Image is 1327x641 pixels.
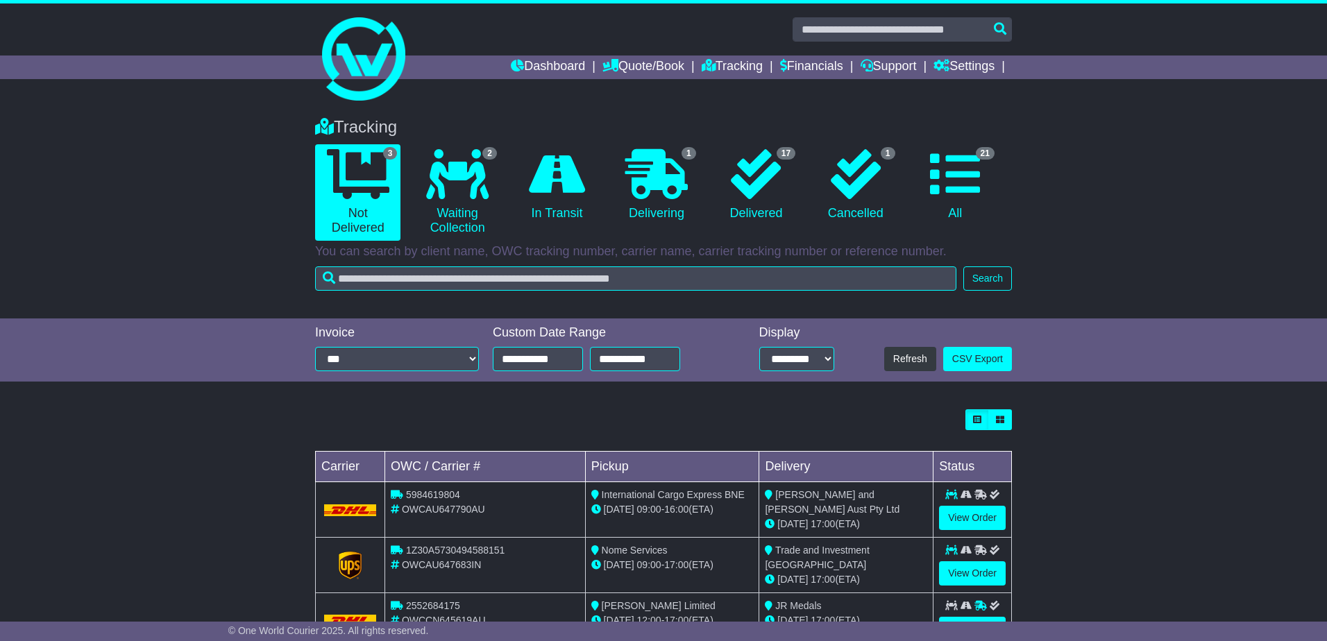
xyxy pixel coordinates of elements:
[777,574,808,585] span: [DATE]
[402,504,485,515] span: OWCAU647790AU
[602,545,668,556] span: Nome Services
[759,325,834,341] div: Display
[385,452,586,482] td: OWC / Carrier #
[780,55,843,79] a: Financials
[861,55,917,79] a: Support
[765,517,927,531] div: (ETA)
[939,617,1006,641] a: View Order
[777,147,795,160] span: 17
[939,561,1006,586] a: View Order
[637,559,661,570] span: 09:00
[324,615,376,626] img: DHL.png
[811,574,835,585] span: 17:00
[637,615,661,626] span: 12:00
[884,347,936,371] button: Refresh
[324,504,376,515] img: DHL.png
[614,144,699,226] a: 1 Delivering
[402,615,486,626] span: OWCCN645619AU
[339,552,362,579] img: GetCarrierServiceLogo
[406,489,460,500] span: 5984619804
[637,504,661,515] span: 09:00
[602,55,684,79] a: Quote/Book
[514,144,600,226] a: In Transit
[602,600,716,611] span: [PERSON_NAME] Limited
[813,144,898,226] a: 1 Cancelled
[664,559,688,570] span: 17:00
[493,325,716,341] div: Custom Date Range
[963,266,1012,291] button: Search
[765,613,927,628] div: (ETA)
[939,506,1006,530] a: View Order
[591,502,754,517] div: - (ETA)
[315,325,479,341] div: Invoice
[664,615,688,626] span: 17:00
[881,147,895,160] span: 1
[591,613,754,628] div: - (ETA)
[775,600,821,611] span: JR Medals
[511,55,585,79] a: Dashboard
[933,452,1012,482] td: Status
[765,545,869,570] span: Trade and Investment [GEOGRAPHIC_DATA]
[315,144,400,241] a: 3 Not Delivered
[682,147,696,160] span: 1
[664,504,688,515] span: 16:00
[913,144,998,226] a: 21 All
[414,144,500,241] a: 2 Waiting Collection
[315,244,1012,259] p: You can search by client name, OWC tracking number, carrier name, carrier tracking number or refe...
[406,545,505,556] span: 1Z30A5730494588151
[228,625,429,636] span: © One World Courier 2025. All rights reserved.
[604,504,634,515] span: [DATE]
[602,489,745,500] span: International Cargo Express BNE
[482,147,497,160] span: 2
[308,117,1019,137] div: Tracking
[765,572,927,587] div: (ETA)
[777,518,808,529] span: [DATE]
[383,147,398,160] span: 3
[316,452,385,482] td: Carrier
[591,558,754,572] div: - (ETA)
[702,55,763,79] a: Tracking
[604,559,634,570] span: [DATE]
[713,144,799,226] a: 17 Delivered
[976,147,995,160] span: 21
[765,489,899,515] span: [PERSON_NAME] and [PERSON_NAME] Aust Pty Ltd
[943,347,1012,371] a: CSV Export
[811,518,835,529] span: 17:00
[759,452,933,482] td: Delivery
[604,615,634,626] span: [DATE]
[811,615,835,626] span: 17:00
[933,55,995,79] a: Settings
[406,600,460,611] span: 2552684175
[402,559,481,570] span: OWCAU647683IN
[777,615,808,626] span: [DATE]
[585,452,759,482] td: Pickup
